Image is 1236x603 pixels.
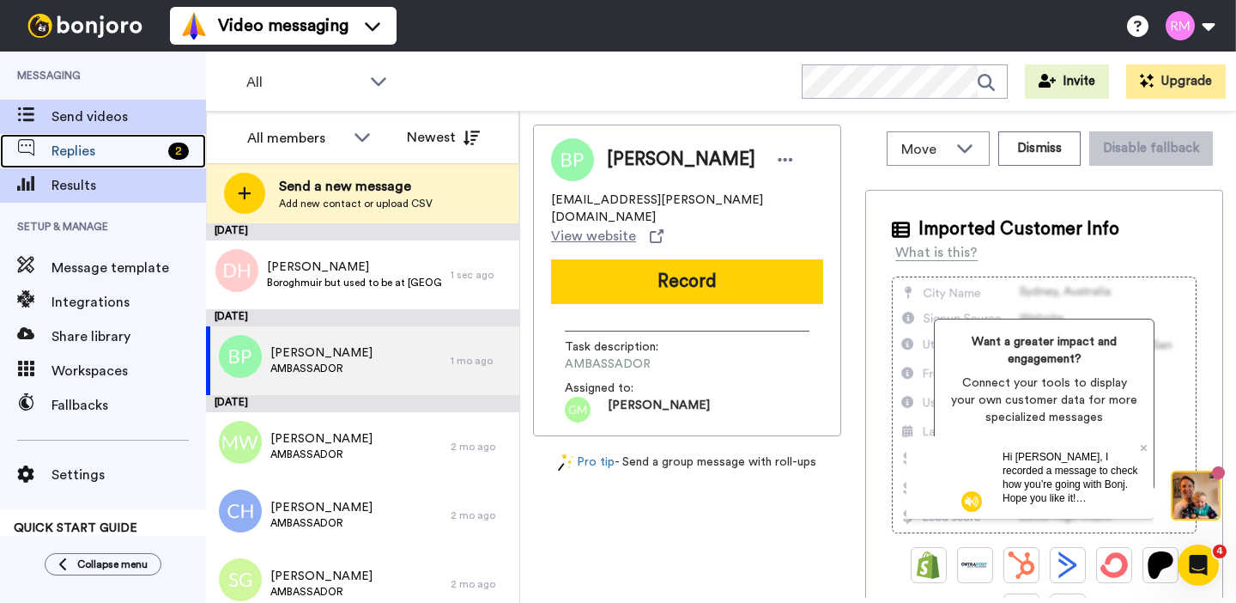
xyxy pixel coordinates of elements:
[96,15,231,123] span: Hi [PERSON_NAME], I recorded a message to check how you’re going with Bonj. Hope you like it! Let...
[270,448,373,461] span: AMBASSADOR
[270,516,373,530] span: AMBASSADOR
[551,138,594,181] img: Image of Ben Pearce
[608,397,710,423] span: [PERSON_NAME]
[247,128,345,149] div: All members
[961,551,989,579] img: Ontraport
[607,147,755,173] span: [PERSON_NAME]
[219,490,262,533] img: ch.png
[267,276,442,289] span: Boroghmuir but used to be at [GEOGRAPHIC_DATA] so will remember you. Booked us in to [GEOGRAPHIC_...
[1147,551,1174,579] img: Patreon
[51,292,206,313] span: Integrations
[51,395,206,416] span: Fallbacks
[451,354,511,368] div: 1 mo ago
[998,131,1081,166] button: Dismiss
[45,553,161,576] button: Collapse menu
[14,522,137,534] span: QUICK START GUIDE
[948,333,1140,368] span: Want a greater impact and engagement?
[1008,551,1035,579] img: Hubspot
[270,585,373,599] span: AMBASSADOR
[918,216,1119,242] span: Imported Customer Info
[551,226,663,247] a: View website
[267,259,442,276] span: [PERSON_NAME]
[895,242,978,263] div: What is this?
[51,107,206,127] span: Send videos
[206,395,519,412] div: [DATE]
[51,361,206,381] span: Workspaces
[1025,64,1109,99] button: Invite
[948,375,1140,426] span: Connect your tools to display your own customer data for more specialized messages
[1178,545,1219,586] iframe: Intercom live chat
[565,356,728,373] span: AMBASSADOR
[51,465,206,485] span: Settings
[533,454,841,472] div: - Send a group message with roll-ups
[558,454,615,472] a: Pro tip
[551,226,636,247] span: View website
[219,335,262,378] img: bp.png
[51,326,206,347] span: Share library
[451,577,511,591] div: 2 mo ago
[565,338,685,356] span: Task description :
[451,268,511,282] div: 1 sec ago
[565,397,591,423] img: gm.png
[551,259,823,304] button: Record
[219,558,262,601] img: sg.png
[1089,131,1213,166] button: Disable fallback
[1213,545,1227,558] span: 4
[394,120,493,155] button: Newest
[270,430,373,448] span: [PERSON_NAME]
[1054,551,1081,579] img: ActiveCampaign
[451,440,511,454] div: 2 mo ago
[55,55,76,76] img: mute-white.svg
[215,249,258,292] img: dh.png
[270,499,373,516] span: [PERSON_NAME]
[219,421,262,464] img: mw.png
[21,14,149,38] img: bj-logo-header-white.svg
[206,309,519,326] div: [DATE]
[168,143,189,160] div: 2
[270,568,373,585] span: [PERSON_NAME]
[1126,64,1226,99] button: Upgrade
[51,175,206,196] span: Results
[451,509,511,522] div: 2 mo ago
[279,176,433,197] span: Send a new message
[206,223,519,241] div: [DATE]
[51,258,206,278] span: Message template
[2,3,48,50] img: 5087268b-a063-445d-b3f7-59d8cce3615b-1541509651.jpg
[218,14,348,38] span: Video messaging
[279,197,433,210] span: Add new contact or upload CSV
[565,380,685,397] span: Assigned to:
[270,344,373,362] span: [PERSON_NAME]
[51,141,161,161] span: Replies
[551,192,823,226] span: [EMAIL_ADDRESS][PERSON_NAME][DOMAIN_NAME]
[246,72,361,93] span: All
[915,551,942,579] img: Shopify
[77,557,148,571] span: Collapse menu
[558,454,573,472] img: magic-wand.svg
[1100,551,1128,579] img: ConvertKit
[901,139,948,160] span: Move
[270,362,373,375] span: AMBASSADOR
[180,12,208,40] img: vm-color.svg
